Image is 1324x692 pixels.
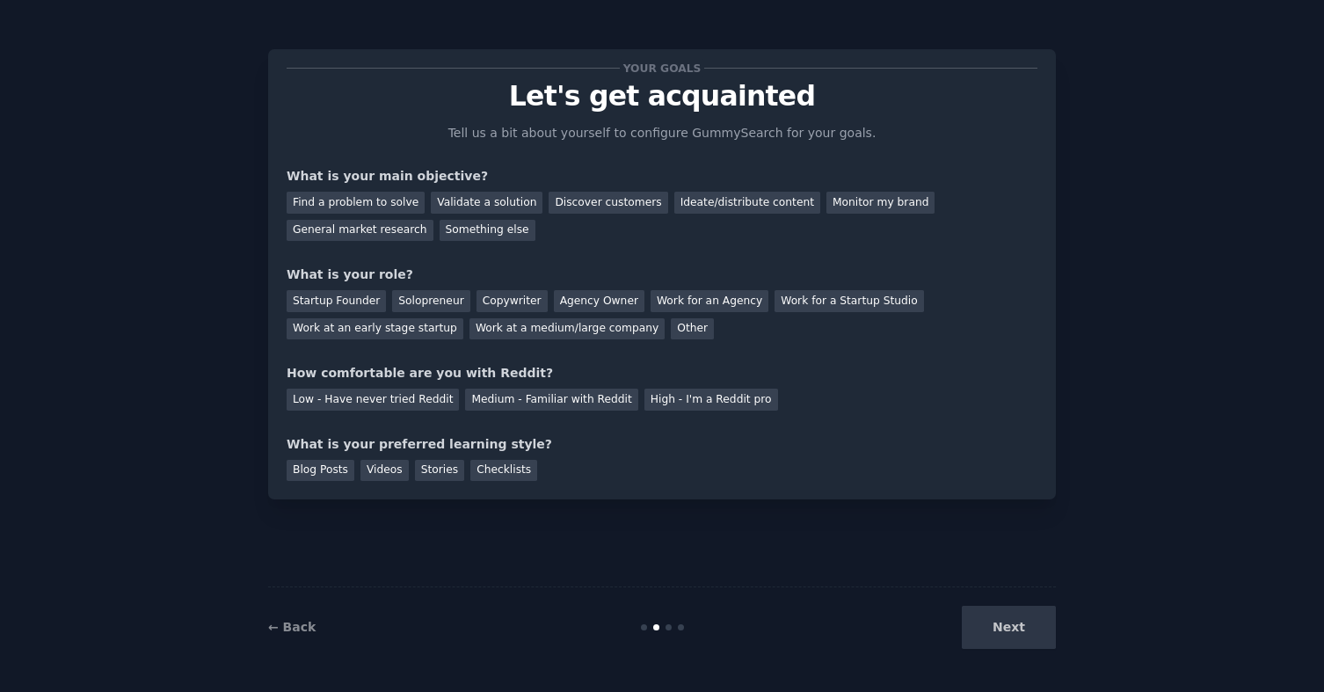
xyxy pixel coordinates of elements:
div: Copywriter [476,290,548,312]
div: How comfortable are you with Reddit? [287,364,1037,382]
div: Agency Owner [554,290,644,312]
div: Low - Have never tried Reddit [287,389,459,411]
div: Checklists [470,460,537,482]
div: Work for an Agency [651,290,768,312]
div: Find a problem to solve [287,192,425,214]
div: Work at a medium/large company [469,318,665,340]
div: Other [671,318,714,340]
div: Blog Posts [287,460,354,482]
div: Something else [440,220,535,242]
div: Monitor my brand [826,192,935,214]
p: Tell us a bit about yourself to configure GummySearch for your goals. [440,124,884,142]
p: Let's get acquainted [287,81,1037,112]
div: Discover customers [549,192,667,214]
div: Ideate/distribute content [674,192,820,214]
div: What is your preferred learning style? [287,435,1037,454]
div: High - I'm a Reddit pro [644,389,778,411]
span: Your goals [620,59,704,77]
div: Work at an early stage startup [287,318,463,340]
div: Solopreneur [392,290,469,312]
div: Videos [360,460,409,482]
div: Medium - Familiar with Reddit [465,389,637,411]
a: ← Back [268,620,316,634]
div: What is your main objective? [287,167,1037,186]
div: Stories [415,460,464,482]
div: Validate a solution [431,192,542,214]
div: What is your role? [287,266,1037,284]
div: General market research [287,220,433,242]
div: Startup Founder [287,290,386,312]
div: Work for a Startup Studio [775,290,923,312]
